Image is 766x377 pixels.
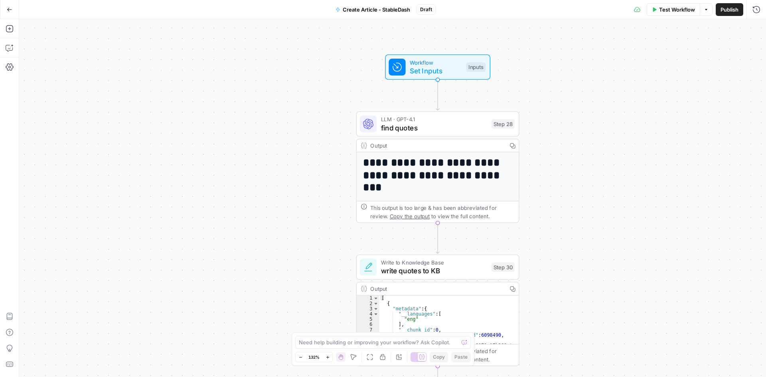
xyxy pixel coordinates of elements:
g: Edge from step_28 to step_30 [436,223,439,254]
button: Paste [451,352,471,362]
button: Create Article - StableDash [331,3,415,16]
div: Write to Knowledge Basewrite quotes to KBStep 30Output[ { "metadata":{ "__languages":[ "eng" ], "... [356,255,519,366]
div: 4 [357,311,379,316]
div: Step 30 [492,263,515,272]
div: 5 [357,317,379,322]
button: Test Workflow [647,3,700,16]
span: LLM · GPT-4.1 [381,115,488,123]
span: Publish [721,6,738,14]
span: find quotes [381,122,488,133]
span: Workflow [410,58,462,67]
button: Copy [430,352,448,362]
div: 6 [357,322,379,327]
span: Toggle code folding, rows 3 through 11 [373,306,379,311]
div: Inputs [466,62,486,72]
span: write quotes to KB [381,266,488,276]
button: Publish [716,3,743,16]
span: 132% [308,354,320,360]
span: Set Inputs [410,65,462,76]
div: WorkflowSet InputsInputs [356,55,519,80]
div: Step 28 [492,119,515,129]
div: 1 [357,296,379,301]
div: Output [370,284,503,293]
div: Output [370,141,503,150]
span: Paste [454,353,468,361]
div: 3 [357,306,379,311]
span: Toggle code folding, rows 1 through 13 [373,296,379,301]
span: Create Article - StableDash [343,6,410,14]
span: Copy [433,353,445,361]
div: 2 [357,301,379,306]
span: Toggle code folding, rows 4 through 6 [373,311,379,316]
span: Copy the output [390,213,430,219]
span: Test Workflow [659,6,695,14]
div: This output is too large & has been abbreviated for review. to view the full content. [370,347,515,363]
g: Edge from start to step_28 [436,80,439,111]
div: This output is too large & has been abbreviated for review. to view the full content. [370,203,515,220]
div: 7 [357,327,379,332]
span: Toggle code folding, rows 2 through 12 [373,301,379,306]
span: Draft [420,6,432,13]
span: Write to Knowledge Base [381,258,488,266]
